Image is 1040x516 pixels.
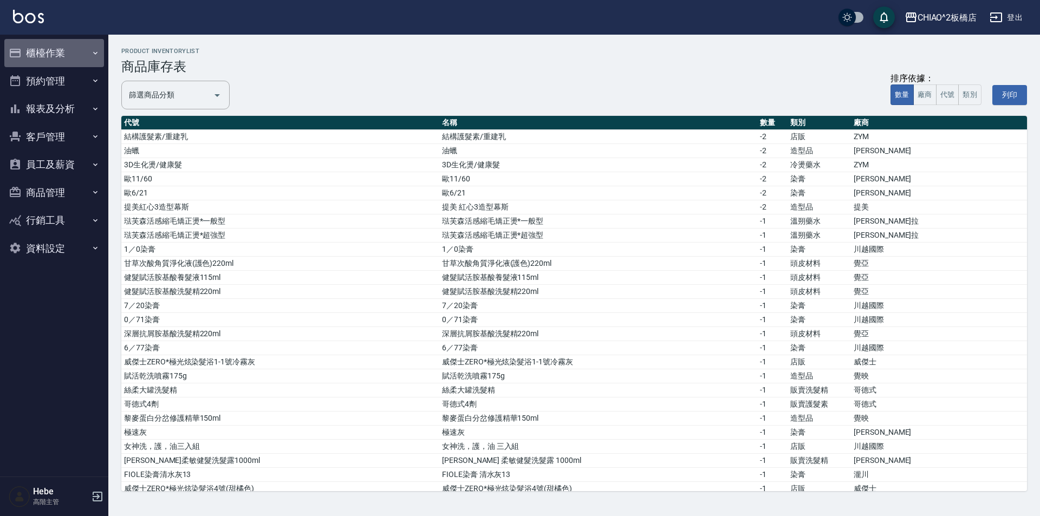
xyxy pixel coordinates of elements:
[757,158,788,172] td: -2
[439,144,757,158] td: 油蠟
[788,257,851,271] td: 頭皮材料
[788,186,851,200] td: 染膏
[757,412,788,426] td: -1
[9,486,30,507] img: Person
[439,412,757,426] td: 黎麥蛋白分岔修護精華150ml
[4,67,104,95] button: 預約管理
[4,206,104,234] button: 行銷工具
[121,257,439,271] td: 甘草次酸角質淨化液(護色)220ml
[757,144,788,158] td: -2
[757,299,788,313] td: -1
[958,84,981,106] button: 類別
[121,285,439,299] td: 健髮賦活胺基酸洗髮精220ml
[121,59,1027,74] h3: 商品庫存表
[439,243,757,257] td: 1／0染膏
[121,144,439,158] td: 油蠟
[757,454,788,468] td: -1
[757,468,788,482] td: -1
[121,341,439,355] td: 6／77染膏
[439,172,757,186] td: 歐11/60
[788,426,851,440] td: 染膏
[788,369,851,383] td: 造型品
[851,299,1027,313] td: 川越國際
[788,440,851,454] td: 店販
[851,285,1027,299] td: 覺亞
[757,243,788,257] td: -1
[439,257,757,271] td: 甘草次酸角質淨化液(護色)220ml
[121,327,439,341] td: 深層抗屑胺基酸洗髮精220ml
[851,327,1027,341] td: 覺亞
[851,186,1027,200] td: [PERSON_NAME]
[121,482,439,496] td: 威傑士ZERO*極光炫染髮浴4號(甜橘色)
[439,454,757,468] td: [PERSON_NAME] 柔敏健髮洗髮露 1000ml
[33,486,88,497] h5: Hebe
[439,341,757,355] td: 6／77染膏
[439,116,757,130] th: 名稱
[851,257,1027,271] td: 覺亞
[121,228,439,243] td: 琺芙森活感縮毛矯正燙*超強型
[851,482,1027,496] td: 威傑士
[757,172,788,186] td: -2
[918,11,977,24] div: CHIAO^2板橋店
[121,158,439,172] td: 3D生化燙/健康髮
[757,440,788,454] td: -1
[851,454,1027,468] td: [PERSON_NAME]
[788,214,851,228] td: 溫朔藥水
[209,87,226,104] button: Open
[788,383,851,397] td: 販賣洗髮精
[757,383,788,397] td: -1
[788,327,851,341] td: 頭皮材料
[121,454,439,468] td: [PERSON_NAME]柔敏健髮洗髮露1000ml
[788,172,851,186] td: 染膏
[121,186,439,200] td: 歐6/21
[851,158,1027,172] td: ZYM
[757,200,788,214] td: -2
[890,73,981,84] div: 排序依據：
[788,144,851,158] td: 造型品
[851,228,1027,243] td: [PERSON_NAME]拉
[439,482,757,496] td: 威傑士ZERO*極光炫染髮浴4號(甜橘色)
[757,116,788,130] th: 數量
[788,228,851,243] td: 溫朔藥水
[757,130,788,144] td: -2
[439,186,757,200] td: 歐6/21
[126,86,209,104] input: 分類名稱
[900,6,981,29] button: CHIAO^2板橋店
[439,313,757,327] td: 0／71染膏
[985,8,1027,28] button: 登出
[913,84,937,106] button: 廠商
[439,214,757,228] td: 琺芙森活感縮毛矯正燙*一般型
[788,200,851,214] td: 造型品
[121,243,439,257] td: 1／0染膏
[757,186,788,200] td: -2
[873,6,895,28] button: save
[851,214,1027,228] td: [PERSON_NAME]拉
[121,468,439,482] td: FIOLE染膏清水灰13
[439,271,757,285] td: 健髮賦活胺基酸養髮液115ml
[439,440,757,454] td: 女神洗，護，油 三入組
[851,355,1027,369] td: 威傑士
[13,10,44,23] img: Logo
[4,123,104,151] button: 客戶管理
[757,341,788,355] td: -1
[851,313,1027,327] td: 川越國際
[788,468,851,482] td: 染膏
[33,497,88,507] p: 高階主管
[439,327,757,341] td: 深層抗屑胺基酸洗髮精220ml
[757,285,788,299] td: -1
[757,355,788,369] td: -1
[788,116,851,130] th: 類別
[4,179,104,207] button: 商品管理
[439,285,757,299] td: 健髮賦活胺基酸洗髮精220ml
[851,440,1027,454] td: 川越國際
[890,84,914,106] button: 數量
[121,383,439,397] td: 絲柔大罐洗髮精
[788,355,851,369] td: 店販
[121,200,439,214] td: 提美紅心3造型幕斯
[439,426,757,440] td: 極速灰
[788,130,851,144] td: 店販
[788,482,851,496] td: 店販
[121,397,439,412] td: 哥德式4劑
[788,243,851,257] td: 染膏
[788,412,851,426] td: 造型品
